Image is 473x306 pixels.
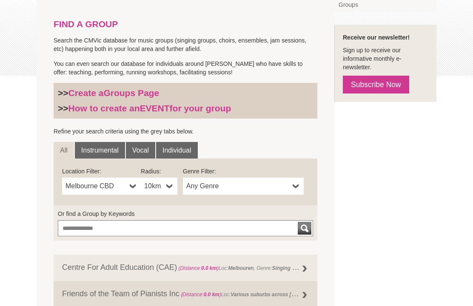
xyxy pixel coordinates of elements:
a: 10km [141,178,177,195]
h3: >> [58,88,313,99]
a: Melbourne CBD [62,178,141,195]
span: Loc: , Genre: , Members: [177,263,350,272]
strong: Melbouren [228,265,254,271]
p: Sign up to receive our informative monthly e-newsletter. [343,46,428,71]
a: Create aGroups Page [68,88,160,98]
strong: 0.0 km [204,292,219,297]
label: Genre Filter: [183,167,304,176]
a: All [54,142,74,159]
span: Melbourne CBD [66,181,126,191]
strong: Groups Page [103,88,159,98]
a: Vocal [126,142,155,159]
p: Refine your search criteria using the grey tabs below. [54,127,317,136]
span: 10km [144,181,163,191]
strong: FIND A GROUP [54,19,118,29]
strong: Singing Group , [272,263,310,272]
strong: 0.0 km [201,265,217,271]
a: Individual [156,142,198,159]
p: You can even search our database for individuals around [PERSON_NAME] who have skills to offer: t... [54,59,317,76]
a: Subscribe Now [343,76,409,93]
label: Location Filter: [62,167,141,176]
span: Any Genre [186,181,289,191]
label: Or find a Group by Keywords [58,210,313,218]
span: (Distance: ) [181,292,221,297]
a: Any Genre [183,178,304,195]
span: Loc: , Genre: , [180,289,423,298]
a: How to create anEVENTfor your group [68,103,231,113]
a: Centre For Adult Education (CAE) (Distance:0.0 km)Loc:Melbouren, Genre:Singing Group ,, Members: [54,255,317,281]
strong: Various suburbs across [GEOGRAPHIC_DATA] [231,289,343,298]
span: (Distance: ) [178,265,219,271]
a: Instrumental [75,142,125,159]
h3: >> [58,103,313,114]
label: Radius: [141,167,177,176]
p: Search the CMVic database for music groups (singing groups, choirs, ensembles, jam sessions, etc)... [54,36,317,53]
strong: EVENT [140,103,170,113]
strong: Receive our newsletter! [343,34,410,41]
